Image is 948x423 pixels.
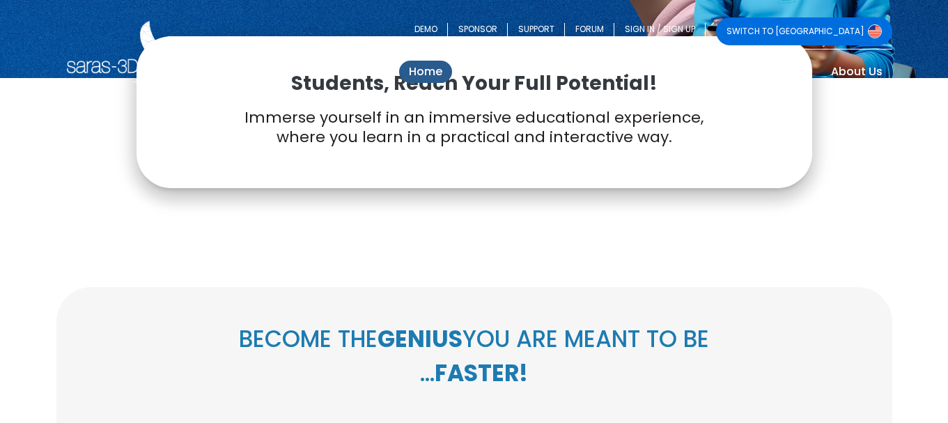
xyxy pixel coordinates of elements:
img: Switch to USA [868,24,882,38]
a: ISRO Space Tutor [552,61,670,83]
p: BECOME THE YOU ARE MEANT TO BE … [229,322,719,391]
a: DEMO [414,17,448,45]
a: Why Saras-3D [452,61,552,83]
a: Products [670,61,752,83]
p: Immerse yourself in an immersive educational experience, where you learn in a practical and inter... [171,108,777,148]
a: Connect [752,61,821,83]
a: SIGN IN / SIGN UP [614,17,706,45]
a: FORUM [565,17,614,45]
a: SWITCH TO [GEOGRAPHIC_DATA] [716,17,892,45]
a: About Us [821,61,892,83]
a: SUPPORT [508,17,565,45]
b: GENIUS [378,323,463,355]
img: Saras 3D [67,21,215,83]
a: Home [399,61,452,83]
a: SPONSOR [448,17,508,45]
b: FASTER! [435,357,528,390]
